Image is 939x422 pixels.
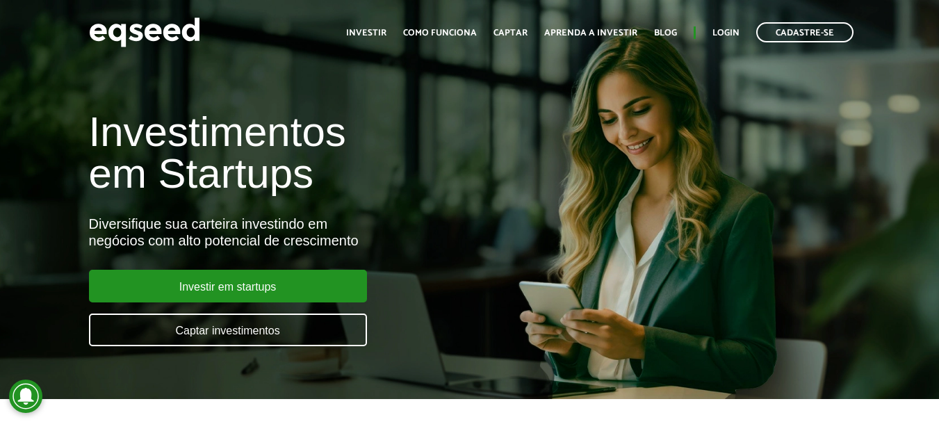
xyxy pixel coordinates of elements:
[346,29,386,38] a: Investir
[89,111,538,195] h1: Investimentos em Startups
[89,14,200,51] img: EqSeed
[89,270,367,302] a: Investir em startups
[493,29,528,38] a: Captar
[712,29,740,38] a: Login
[89,216,538,249] div: Diversifique sua carteira investindo em negócios com alto potencial de crescimento
[756,22,854,42] a: Cadastre-se
[89,314,367,346] a: Captar investimentos
[403,29,477,38] a: Como funciona
[654,29,677,38] a: Blog
[544,29,637,38] a: Aprenda a investir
